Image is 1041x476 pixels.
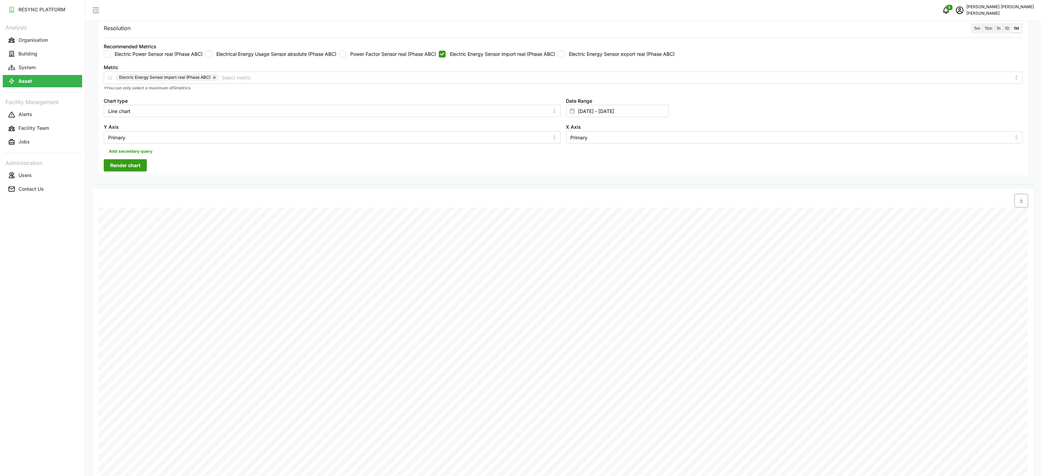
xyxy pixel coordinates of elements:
a: Alerts [3,108,82,122]
button: Organisation [3,34,82,46]
button: notifications [939,3,953,17]
a: Asset [3,74,82,88]
span: 5m [975,26,981,31]
p: [PERSON_NAME] [PERSON_NAME] [967,4,1034,10]
button: Users [3,169,82,181]
p: System [18,64,36,71]
label: X Axis [566,123,581,131]
p: Administration [3,158,82,167]
p: Jobs [18,138,30,145]
span: Render chart [110,160,140,171]
button: Asset [3,75,82,87]
p: *You can only select a maximum of 5 metrics [104,85,1023,91]
p: Facility Management [3,97,82,107]
button: Contact Us [3,183,82,195]
p: Analysis [3,22,82,32]
span: 1M [1014,26,1019,31]
input: Select Y axis [104,131,561,143]
label: Electric Energy Sensor import real (Phase ABC) [446,51,555,58]
input: Select metric [222,74,1011,81]
span: 1h [997,26,1001,31]
p: Contact Us [18,186,44,192]
a: Users [3,168,82,182]
button: schedule [953,3,967,17]
span: Add secondary query [109,147,152,156]
label: Metric [104,64,118,71]
input: Select date range [566,105,669,117]
p: RESYNC PLATFORM [18,6,65,13]
p: Organisation [18,37,48,43]
label: Electric Power Sensor real (Phase ABC) [111,51,203,58]
a: Organisation [3,33,82,47]
p: Facility Team [18,125,49,131]
span: 0 [949,5,951,10]
p: Users [18,172,32,179]
label: Power Factor Sensor real (Phase ABC) [346,51,436,58]
p: Resolution [104,24,130,33]
span: Electric Energy Sensor import real (Phase ABC) [119,74,211,81]
input: Select chart type [104,105,561,117]
a: Building [3,47,82,61]
button: Add secondary query [104,146,157,156]
span: 1D [1005,26,1010,31]
button: Building [3,48,82,60]
button: RESYNC PLATFORM [3,3,82,16]
a: Jobs [3,135,82,149]
p: Asset [18,78,32,85]
button: Jobs [3,136,82,148]
label: Date Range [566,97,593,105]
div: Recommended Metrics [104,43,156,50]
label: Y Axis [104,123,119,131]
p: Building [18,50,37,57]
button: System [3,61,82,74]
label: Electrical Energy Usage Sensor absolute (Phase ABC) [212,51,337,58]
label: Electric Energy Sensor export real (Phase ABC) [565,51,675,58]
a: Contact Us [3,182,82,196]
button: Facility Team [3,122,82,135]
button: Alerts [3,109,82,121]
button: Render chart [104,159,147,172]
span: 15m [985,26,993,31]
p: [PERSON_NAME] [967,10,1034,17]
label: Chart type [104,97,128,105]
input: Select X axis [566,131,1023,143]
p: Alerts [18,111,32,118]
div: Settings [92,17,1034,185]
